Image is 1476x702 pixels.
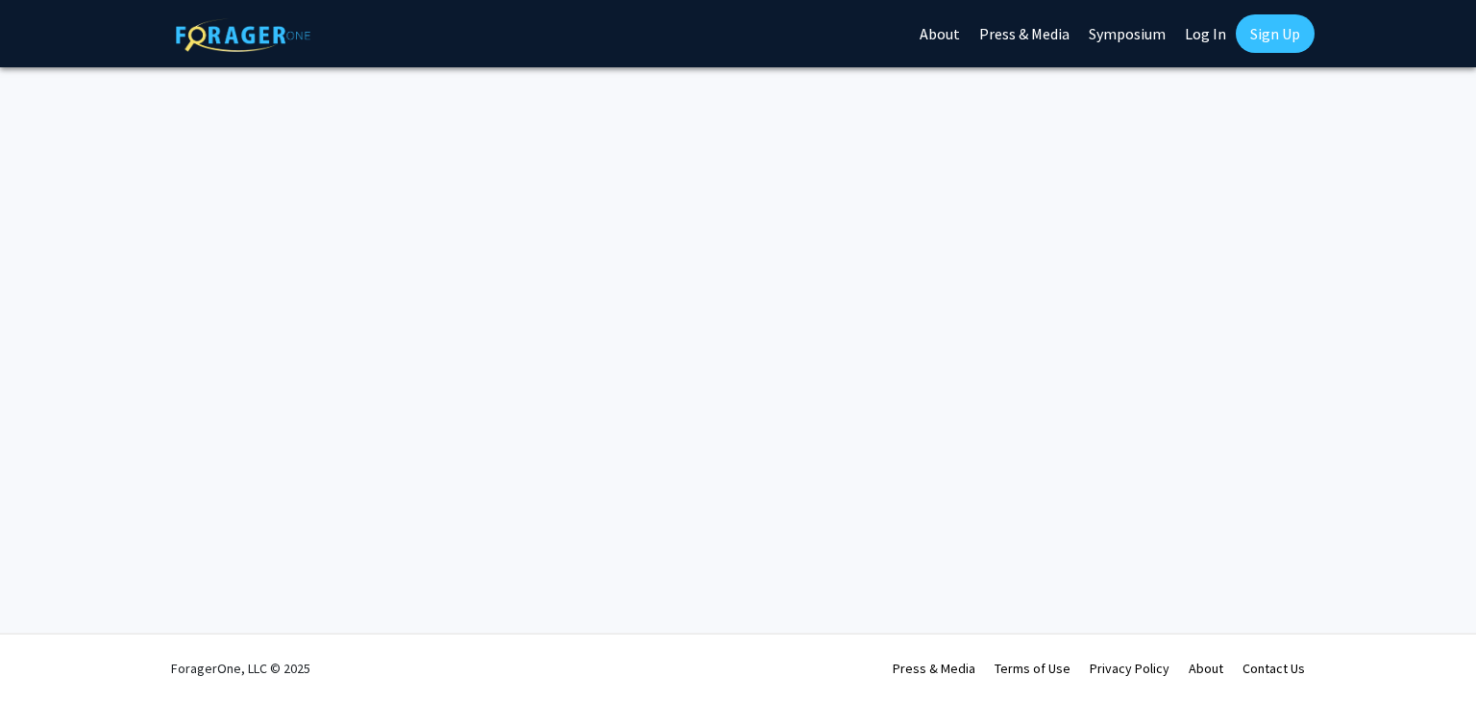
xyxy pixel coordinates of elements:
[1236,14,1315,53] a: Sign Up
[893,660,975,677] a: Press & Media
[995,660,1070,677] a: Terms of Use
[171,635,310,702] div: ForagerOne, LLC © 2025
[1090,660,1169,677] a: Privacy Policy
[176,18,310,52] img: ForagerOne Logo
[1242,660,1305,677] a: Contact Us
[1189,660,1223,677] a: About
